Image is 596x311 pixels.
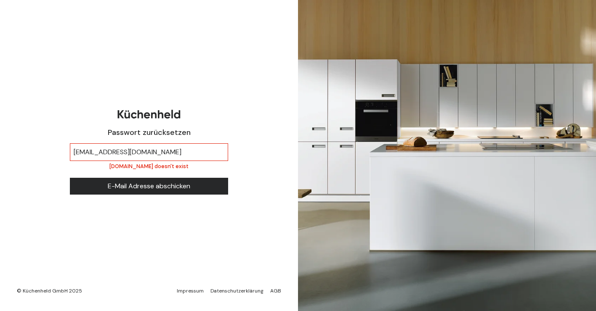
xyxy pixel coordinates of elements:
h1: Passwort zurücksetzen [70,127,228,138]
div: © Küchenheld GmbH 2025 [17,287,82,294]
small: [DOMAIN_NAME] doesn't exist [109,163,189,170]
a: Datenschutzerklärung [210,287,263,294]
span: E-Mail Adresse abschicken [108,181,190,191]
a: AGB [270,287,281,294]
button: E-Mail Adresse abschicken [70,178,228,195]
input: Geben Sie bitte Ihre E-Mail Adresse ein [70,143,228,161]
img: Kuechenheld logo [117,110,181,119]
a: Impressum [177,287,204,294]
